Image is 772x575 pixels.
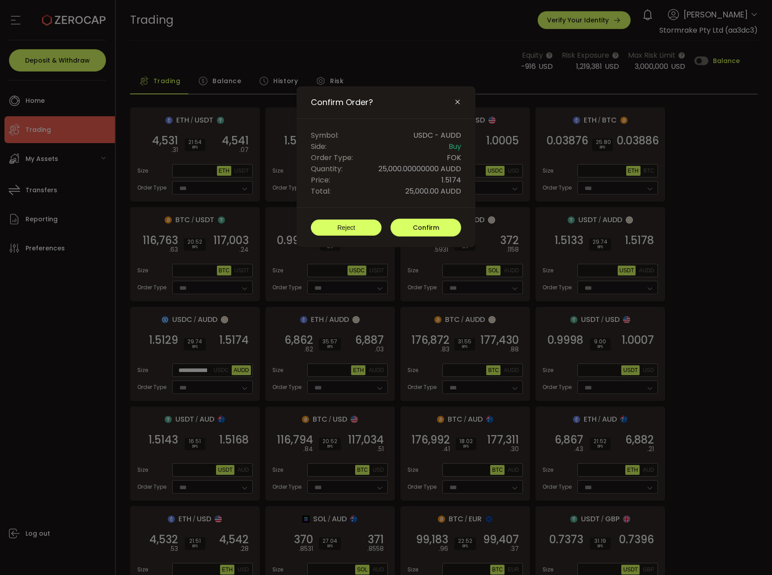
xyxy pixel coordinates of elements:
[311,220,382,236] button: Reject
[311,163,343,174] span: Quantity:
[441,174,461,186] span: 1.5174
[311,186,331,197] span: Total:
[447,152,461,163] span: FOK
[378,163,461,174] span: 25,000.00000000 AUDD
[454,98,461,106] button: Close
[311,174,330,186] span: Price:
[337,224,355,231] span: Reject
[413,130,461,141] span: USDC - AUDD
[297,86,475,247] div: Confirm Order?
[405,186,461,197] span: 25,000.00 AUDD
[311,97,373,108] span: Confirm Order?
[666,478,772,575] iframe: Chat Widget
[311,152,353,163] span: Order Type:
[311,141,327,152] span: Side:
[449,141,461,152] span: Buy
[390,219,461,237] button: Confirm
[311,130,339,141] span: Symbol:
[413,223,439,232] span: Confirm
